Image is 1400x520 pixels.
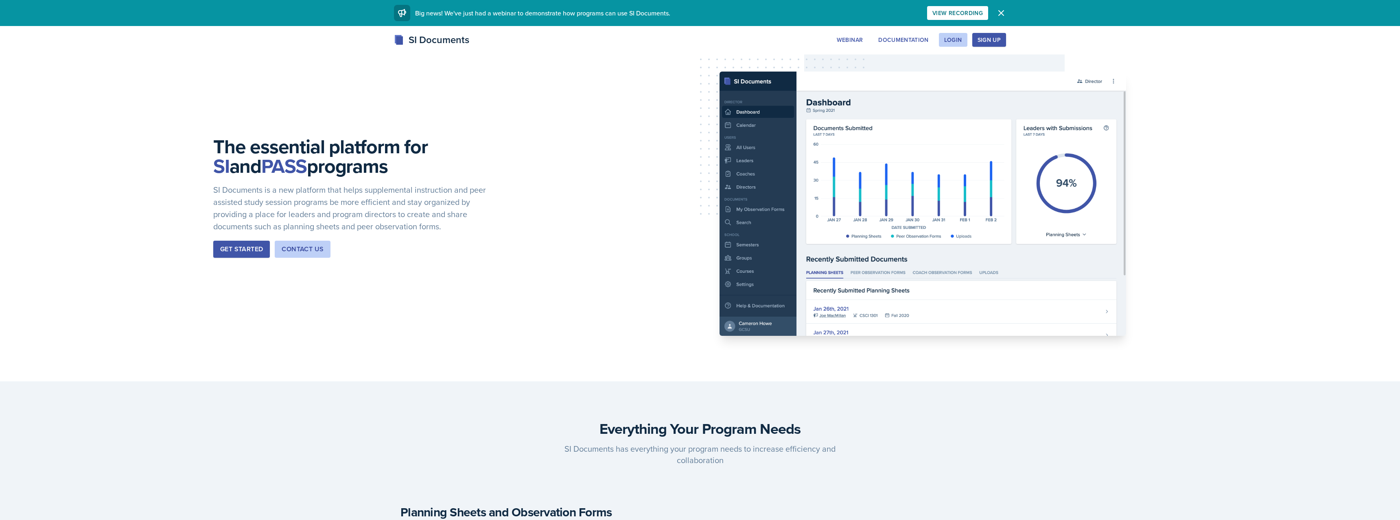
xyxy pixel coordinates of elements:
[944,37,962,43] div: Login
[400,420,1000,437] h3: Everything Your Program Needs
[878,37,929,43] div: Documentation
[282,244,324,254] div: Contact Us
[394,33,469,47] div: SI Documents
[939,33,967,47] button: Login
[415,9,670,17] span: Big news! We've just had a webinar to demonstrate how programs can use SI Documents.
[275,241,330,258] button: Contact Us
[220,244,263,254] div: Get Started
[972,33,1006,47] button: Sign Up
[831,33,868,47] button: Webinar
[400,505,693,520] h4: Planning Sheets and Observation Forms
[873,33,934,47] button: Documentation
[213,241,270,258] button: Get Started
[932,10,983,16] div: View Recording
[927,6,988,20] button: View Recording
[978,37,1001,43] div: Sign Up
[837,37,863,43] div: Webinar
[544,443,856,466] p: SI Documents has everything your program needs to increase efficiency and collaboration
